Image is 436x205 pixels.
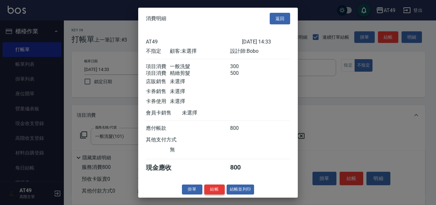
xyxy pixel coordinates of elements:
[170,78,230,85] div: 未選擇
[146,39,242,45] div: AT49
[146,88,170,95] div: 卡券銷售
[146,163,182,172] div: 現金應收
[146,78,170,85] div: 店販銷售
[146,137,194,143] div: 其他支付方式
[146,15,166,22] span: 消費明細
[230,125,254,132] div: 800
[230,48,290,55] div: 設計師: Bobo
[146,70,170,77] div: 項目消費
[170,70,230,77] div: 精緻剪髮
[170,88,230,95] div: 未選擇
[146,48,170,55] div: 不指定
[230,63,254,70] div: 300
[146,110,182,116] div: 會員卡銷售
[182,110,242,116] div: 未選擇
[146,63,170,70] div: 項目消費
[230,70,254,77] div: 500
[270,12,290,24] button: 返回
[242,39,290,45] div: [DATE] 14:33
[146,125,170,132] div: 應付帳款
[182,185,202,194] button: 掛單
[170,98,230,105] div: 未選擇
[230,163,254,172] div: 800
[170,63,230,70] div: 一般洗髮
[204,185,225,194] button: 結帳
[146,98,170,105] div: 卡券使用
[170,146,230,153] div: 無
[227,185,254,194] button: 結帳並列印
[170,48,230,55] div: 顧客: 未選擇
